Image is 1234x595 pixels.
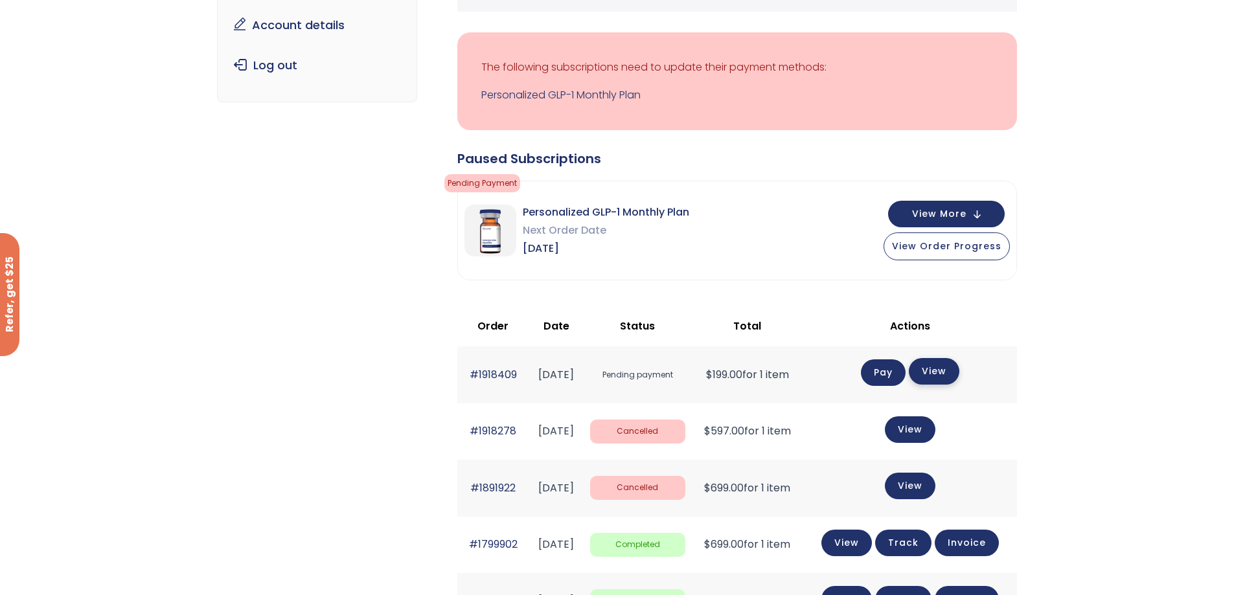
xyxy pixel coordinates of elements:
[523,221,689,240] span: Next Order Date
[538,537,574,552] time: [DATE]
[590,420,685,443] span: Cancelled
[538,480,574,495] time: [DATE]
[692,403,804,460] td: for 1 item
[538,423,574,438] time: [DATE]
[523,240,689,258] span: [DATE]
[481,58,993,76] p: The following subscriptions need to update their payment methods:
[706,367,742,382] span: 199.00
[470,367,517,382] a: #1918409
[704,480,711,495] span: $
[704,423,711,438] span: $
[227,52,407,79] a: Log out
[477,319,508,333] span: Order
[692,460,804,516] td: for 1 item
[733,319,761,333] span: Total
[620,319,655,333] span: Status
[935,530,999,556] a: Invoice
[888,201,1005,227] button: View More
[464,205,516,256] img: Personalized GLP-1 Monthly Plan
[590,533,685,557] span: Completed
[821,530,872,556] a: View
[890,319,930,333] span: Actions
[704,480,744,495] span: 699.00
[875,530,931,556] a: Track
[885,416,935,443] a: View
[538,367,574,382] time: [DATE]
[469,537,518,552] a: #1799902
[444,174,520,192] span: Pending Payment
[912,210,966,218] span: View More
[523,203,689,221] span: Personalized GLP-1 Monthly Plan
[590,363,685,387] span: Pending payment
[227,12,407,39] a: Account details
[481,86,993,104] a: Personalized GLP-1 Monthly Plan
[470,423,516,438] a: #1918278
[692,517,804,573] td: for 1 item
[884,232,1010,260] button: View Order Progress
[909,358,959,385] a: View
[704,537,744,552] span: 699.00
[543,319,569,333] span: Date
[457,150,1017,168] div: Paused Subscriptions
[704,423,744,438] span: 597.00
[590,476,685,500] span: Cancelled
[861,359,906,386] a: Pay
[706,367,713,382] span: $
[692,346,804,403] td: for 1 item
[704,537,711,552] span: $
[470,480,516,495] a: #1891922
[892,240,1001,253] span: View Order Progress
[885,473,935,499] a: View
